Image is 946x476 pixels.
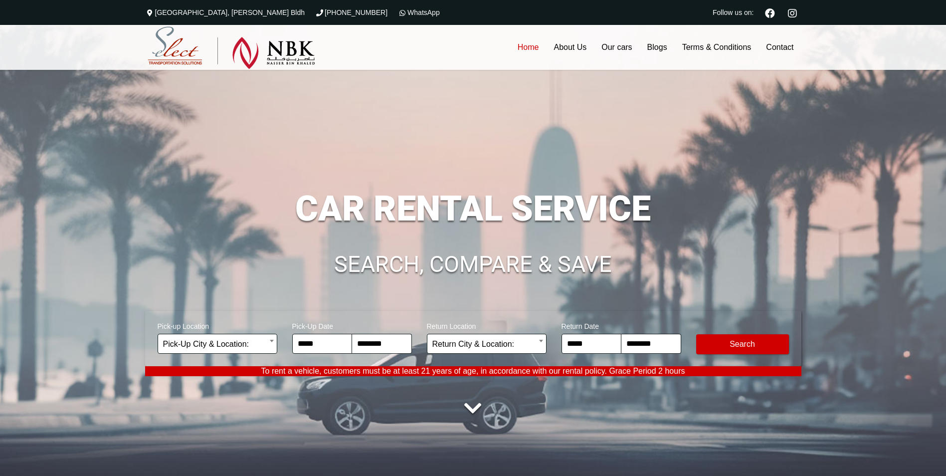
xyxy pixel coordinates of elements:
span: Pick-Up City & Location: [158,334,277,354]
p: To rent a vehicle, customers must be at least 21 years of age, in accordance with our rental poli... [145,366,801,376]
h1: CAR RENTAL SERVICE [145,191,801,226]
a: [PHONE_NUMBER] [315,8,387,16]
img: Select Rent a Car [148,26,315,69]
span: Pick-Up City & Location: [163,334,272,354]
span: Return Date [562,316,681,334]
span: Pick-up Location [158,316,277,334]
a: Home [510,25,547,70]
a: Blogs [640,25,675,70]
span: Pick-Up Date [292,316,412,334]
span: Return City & Location: [427,334,547,354]
a: WhatsApp [397,8,440,16]
span: Return City & Location: [432,334,541,354]
a: Our cars [594,25,639,70]
a: About Us [546,25,594,70]
a: Instagram [784,7,801,18]
h1: SEARCH, COMPARE & SAVE [145,253,801,276]
a: Contact [758,25,801,70]
span: Return Location [427,316,547,334]
a: Facebook [761,7,779,18]
a: Terms & Conditions [675,25,759,70]
button: Modify Search [696,334,789,354]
